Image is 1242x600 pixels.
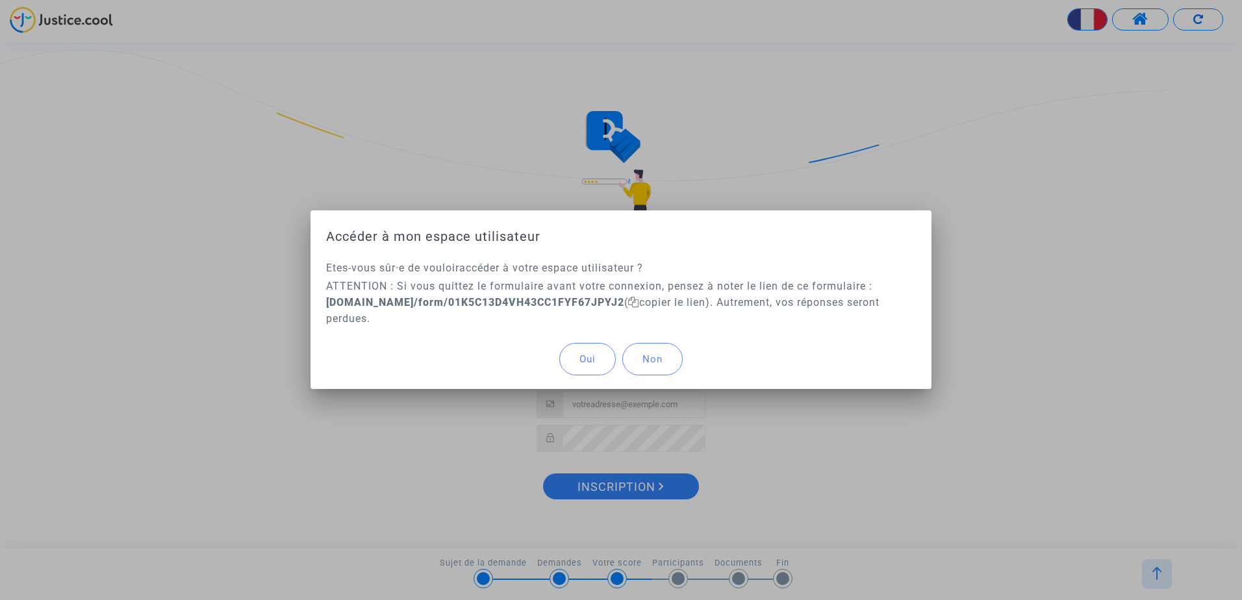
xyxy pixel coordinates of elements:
span: ATTENTION : Si vous quittez le formulaire avant votre connexion, pensez à noter le lien de ce for... [326,281,880,325]
span: Non [642,354,663,366]
span: Oui [579,354,596,366]
span: Etes-vous sûr·e de vouloir [326,262,459,274]
h1: Accéder à mon espace utilisateur [326,226,916,247]
button: Non [622,344,683,376]
span: copier le lien [628,297,705,309]
span: accéder à votre espace utilisateur ? [459,262,643,274]
b: [DOMAIN_NAME]/form/01K5C13D4VH43CC1FYF67JPYJ2 [326,297,624,309]
button: Oui [559,344,616,376]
